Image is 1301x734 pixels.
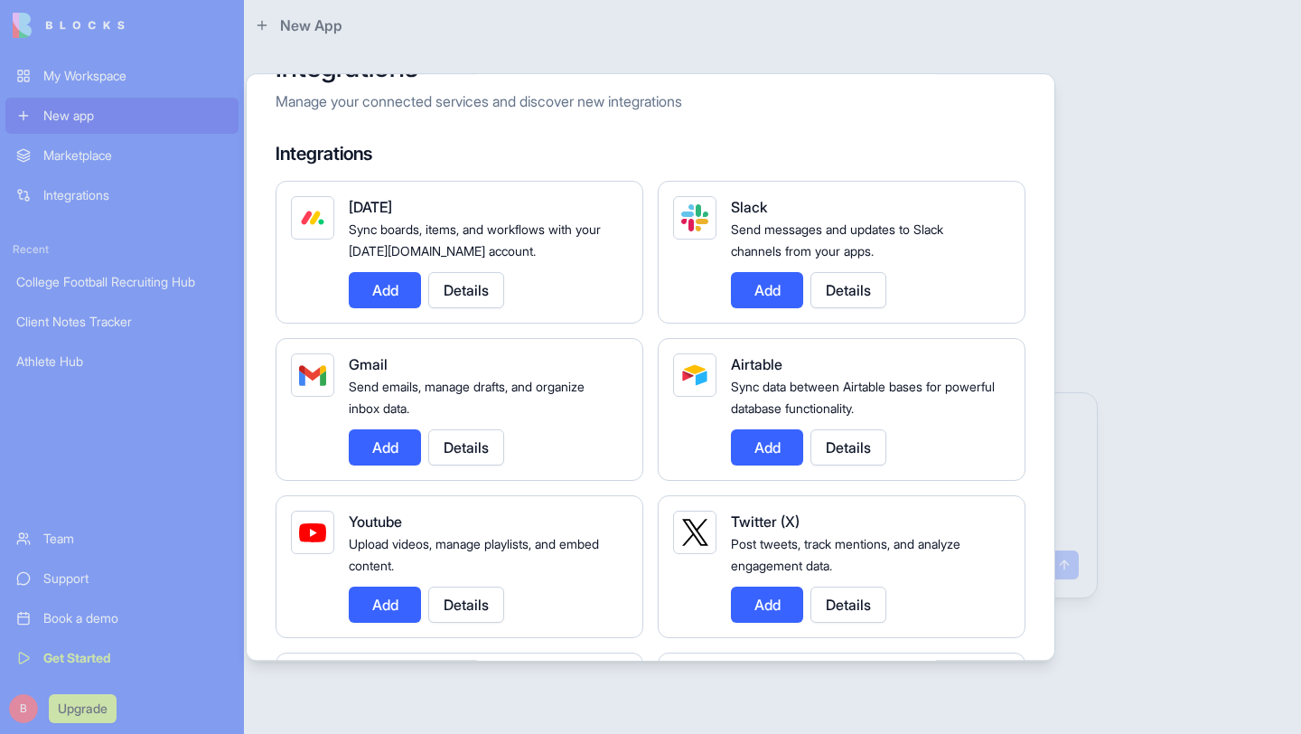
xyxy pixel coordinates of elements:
[731,429,803,466] button: Add
[349,379,585,416] span: Send emails, manage drafts, and organize inbox data.
[428,429,504,466] button: Details
[731,355,782,373] span: Airtable
[349,587,421,623] button: Add
[349,513,402,531] span: Youtube
[731,379,995,416] span: Sync data between Airtable bases for powerful database functionality.
[731,513,800,531] span: Twitter (X)
[428,272,504,308] button: Details
[349,272,421,308] button: Add
[810,272,886,308] button: Details
[810,429,886,466] button: Details
[276,141,1025,166] h4: Integrations
[810,587,886,623] button: Details
[349,429,421,466] button: Add
[731,536,960,573] span: Post tweets, track mentions, and analyze engagement data.
[349,221,601,259] span: Sync boards, items, and workflows with your [DATE][DOMAIN_NAME] account.
[731,221,943,259] span: Send messages and updates to Slack channels from your apps.
[428,587,504,623] button: Details
[731,272,803,308] button: Add
[349,536,599,573] span: Upload videos, manage playlists, and embed content.
[731,587,803,623] button: Add
[731,198,767,216] span: Slack
[349,198,392,216] span: [DATE]
[349,355,388,373] span: Gmail
[276,90,1025,112] p: Manage your connected services and discover new integrations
